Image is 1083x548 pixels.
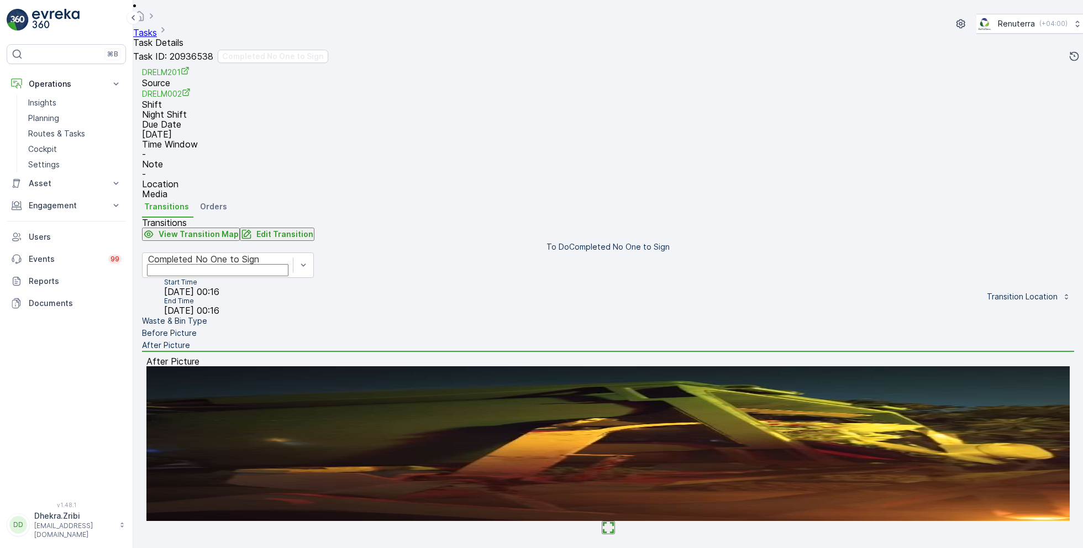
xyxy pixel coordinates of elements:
[164,278,219,287] p: Start Time
[133,51,213,61] p: Task ID: 20936538
[142,189,1074,199] p: Media
[142,328,197,339] p: Before Picture
[133,13,145,24] a: Homepage
[133,27,157,38] a: Tasks
[142,149,1074,159] p: -
[7,194,126,217] button: Engagement
[29,178,104,189] p: Asset
[24,141,126,157] a: Cockpit
[144,201,189,212] span: Transitions
[7,502,126,508] span: v 1.48.1
[142,228,240,241] button: View Transition Map
[32,9,80,31] img: logo_light-DOdMpM7g.png
[142,88,191,99] a: DRELM002
[7,172,126,194] button: Asset
[218,50,328,63] button: Completed No One to Sign
[222,51,324,62] p: Completed No One to Sign
[142,89,191,98] span: DRELM002
[7,248,126,270] a: Events99
[34,521,114,539] p: [EMAIL_ADDRESS][DOMAIN_NAME]
[29,298,122,309] p: Documents
[29,78,104,89] p: Operations
[34,510,114,521] p: Dhekra.Zribi
[142,218,1074,228] p: Transitions
[146,356,1070,366] p: After Picture
[142,340,190,351] p: After Picture
[24,110,126,126] a: Planning
[148,254,287,264] div: Completed No One to Sign
[142,129,1074,139] p: [DATE]
[7,226,126,248] a: Users
[7,9,29,31] img: logo
[24,95,126,110] a: Insights
[976,14,1083,34] button: Renuterra(+04:00)
[29,231,122,243] p: Users
[29,254,102,265] p: Events
[569,241,670,252] p: Completed No One to Sign
[7,510,126,539] button: DDDhekra.Zribi[EMAIL_ADDRESS][DOMAIN_NAME]
[142,78,1074,88] p: Source
[7,270,126,292] a: Reports
[28,144,57,155] p: Cockpit
[546,241,569,252] p: To Do
[164,297,219,305] p: End Time
[24,157,126,172] a: Settings
[142,66,190,77] a: DRELM201
[976,18,993,30] img: Screenshot_2024-07-26_at_13.33.01.png
[142,315,207,326] p: Waste & Bin Type
[29,276,122,287] p: Reports
[142,99,1074,109] p: Shift
[200,201,227,212] span: Orders
[984,288,1074,305] button: Transition Location
[142,67,190,77] span: DRELM201
[240,228,314,241] button: Edit Transition
[28,128,85,139] p: Routes & Tasks
[256,229,313,240] p: Edit Transition
[142,159,1074,169] p: Note
[142,169,1074,179] p: -
[133,37,183,48] span: Task Details
[998,18,1035,29] p: Renuterra
[142,109,1074,119] p: Night Shift
[24,126,126,141] a: Routes & Tasks
[159,229,239,240] p: View Transition Map
[9,516,27,534] div: DD
[7,292,126,314] a: Documents
[142,179,1074,189] p: Location
[142,119,1074,129] p: Due Date
[28,159,60,170] p: Settings
[164,286,219,297] span: [DATE] 00:16
[164,305,219,316] span: [DATE] 00:16
[1039,19,1068,28] p: ( +04:00 )
[29,200,104,211] p: Engagement
[28,113,59,124] p: Planning
[987,291,1058,302] p: Transition Location
[142,139,1074,149] p: Time Window
[111,255,119,264] p: 99
[7,73,126,95] button: Operations
[28,97,56,108] p: Insights
[107,50,118,59] p: ⌘B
